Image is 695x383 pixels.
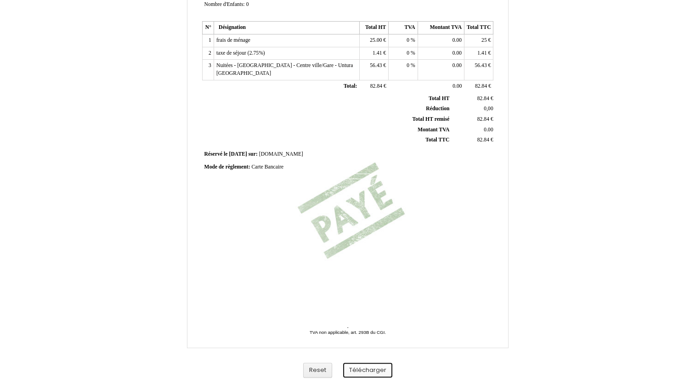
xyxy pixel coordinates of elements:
span: 0 [407,62,409,68]
th: Désignation [214,22,359,34]
td: 2 [202,47,214,60]
span: 0.00 [452,83,462,89]
span: Réservé le [204,151,228,157]
th: TVA [389,22,418,34]
span: 82.84 [477,96,489,101]
td: € [464,60,493,80]
span: [DOMAIN_NAME] [259,151,303,157]
span: TVA non applicable, art. 293B du CGI. [310,330,386,335]
td: 1 [202,34,214,47]
td: € [359,80,388,93]
span: Réduction [426,106,449,112]
td: € [464,80,493,93]
span: Montant TVA [418,127,449,133]
span: 1.41 [373,50,382,56]
span: 0 [246,1,249,7]
span: sur: [249,151,258,157]
span: 25 [481,37,487,43]
td: € [451,94,495,104]
th: Total TTC [464,22,493,34]
th: N° [202,22,214,34]
td: % [389,34,418,47]
td: 3 [202,60,214,80]
button: Ouvrir le widget de chat LiveChat [7,4,35,31]
span: Carte Bancaire [251,164,283,170]
td: € [464,47,493,60]
span: Total HT [429,96,449,101]
th: Total HT [359,22,388,34]
span: 82.84 [370,83,382,89]
span: Total TTC [425,137,449,143]
span: 1.41 [477,50,486,56]
span: 82.84 [477,116,489,122]
span: 25.00 [370,37,382,43]
span: 82.84 [477,137,489,143]
button: Télécharger [343,363,392,378]
td: % [389,60,418,80]
span: frais de ménage [216,37,250,43]
span: 56.43 [370,62,382,68]
button: Reset [303,363,332,378]
span: 0.00 [452,37,462,43]
td: € [451,114,495,125]
td: € [464,34,493,47]
span: Total: [344,83,357,89]
span: 0.00 [484,127,493,133]
span: 82.84 [475,83,487,89]
span: Nombre d'Enfants: [204,1,245,7]
td: % [389,47,418,60]
span: 0 [407,50,409,56]
span: 0 [407,37,409,43]
span: 0.00 [452,62,462,68]
td: € [359,60,388,80]
span: taxe de séjour (2.75%) [216,50,265,56]
span: Nuitées - [GEOGRAPHIC_DATA] - Centre ville/Gare - Untura [GEOGRAPHIC_DATA] [216,62,353,76]
span: Mode de règlement: [204,164,250,170]
td: € [359,34,388,47]
span: - [347,325,348,330]
span: [DATE] [229,151,247,157]
td: € [451,135,495,146]
td: € [359,47,388,60]
span: 56.43 [475,62,486,68]
span: 0,00 [484,106,493,112]
span: 0.00 [452,50,462,56]
span: Total HT remisé [412,116,449,122]
th: Montant TVA [418,22,464,34]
